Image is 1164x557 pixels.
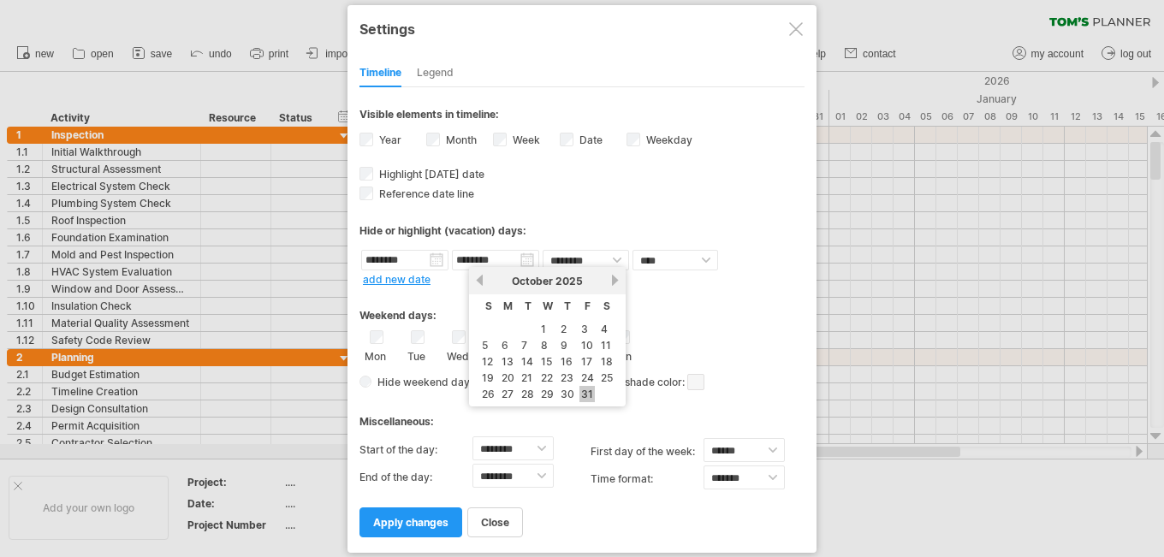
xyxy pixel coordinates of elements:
div: Hide or highlight (vacation) days: [359,224,805,237]
label: Week [509,133,540,146]
a: 4 [599,321,609,337]
a: 23 [559,370,575,386]
div: Visible elements in timeline: [359,108,805,126]
a: 24 [579,370,596,386]
a: 12 [480,353,495,370]
a: 7 [520,337,529,353]
a: 14 [520,353,535,370]
a: 28 [520,386,536,402]
span: , shade color: [620,372,704,393]
label: Month [442,133,477,146]
a: 25 [599,370,615,386]
label: Start of the day: [359,436,472,464]
span: Thursday [564,299,571,312]
span: Monday [503,299,513,312]
label: Year [376,133,401,146]
a: next [609,274,621,287]
a: 5 [480,337,490,353]
a: 16 [559,353,574,370]
a: 13 [500,353,515,370]
a: 2 [559,321,568,337]
a: 10 [579,337,595,353]
span: October [512,275,553,287]
a: 22 [539,370,555,386]
span: click here to change the shade color [687,374,704,390]
a: 3 [579,321,590,337]
span: Reference date line [376,187,474,200]
span: Friday [585,299,591,312]
span: Saturday [603,299,610,312]
a: 19 [480,370,496,386]
a: 21 [520,370,534,386]
a: 30 [559,386,576,402]
a: 18 [599,353,615,370]
label: first day of the week: [591,438,704,465]
a: 29 [539,386,555,402]
a: 31 [579,386,595,402]
div: Settings [359,13,805,44]
label: Wed [447,347,468,363]
label: Time format: [591,465,704,493]
a: add new date [363,273,431,286]
label: Tue [406,347,427,363]
a: previous [473,274,486,287]
span: Sunday [485,299,492,312]
label: Mon [365,347,386,363]
span: Hide weekend days [371,376,475,388]
a: 17 [579,353,594,370]
div: Legend [417,60,454,87]
a: 6 [500,337,510,353]
label: Date [576,133,603,146]
div: Weekend days: [359,293,805,326]
a: apply changes [359,507,462,537]
span: Tuesday [525,299,532,312]
label: End of the day: [359,464,472,491]
a: 11 [599,337,613,353]
a: close [467,507,523,537]
a: 1 [539,321,548,337]
label: Weekday [643,133,692,146]
span: Wednesday [543,299,553,312]
span: apply changes [373,516,448,529]
a: 15 [539,353,554,370]
a: 8 [539,337,549,353]
span: Highlight [DATE] date [376,168,484,181]
div: Miscellaneous: [359,399,805,432]
a: 26 [480,386,496,402]
span: 2025 [555,275,583,287]
a: 20 [500,370,516,386]
span: close [481,516,509,529]
div: Timeline [359,60,401,87]
a: 27 [500,386,515,402]
a: 9 [559,337,569,353]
